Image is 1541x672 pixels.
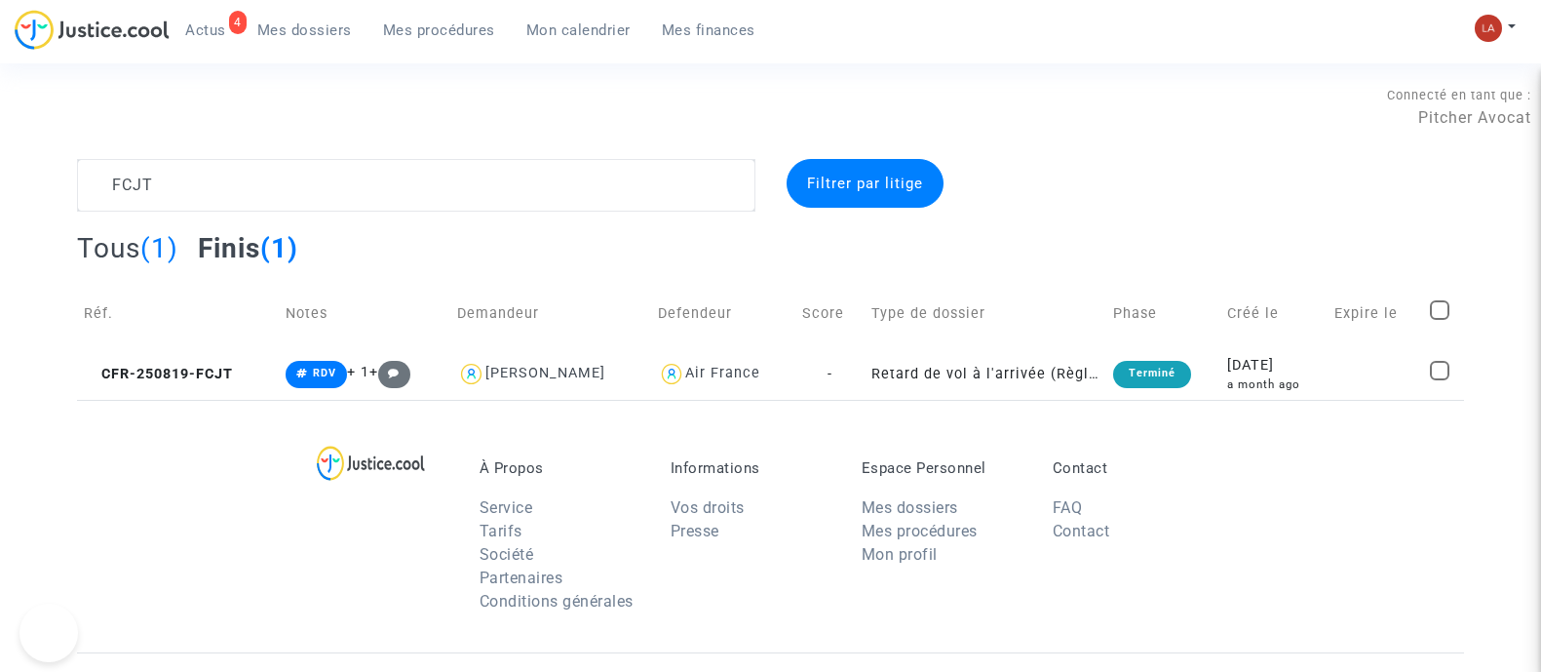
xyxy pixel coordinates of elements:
img: jc-logo.svg [15,10,170,50]
div: [DATE] [1227,355,1321,376]
td: Expire le [1328,279,1423,348]
span: (1) [140,232,178,264]
span: Tous [77,232,140,264]
span: + 1 [347,364,369,380]
a: Conditions générales [480,592,634,611]
span: CFR-250819-FCJT [84,366,233,382]
span: Mes dossiers [257,21,352,39]
p: Informations [671,459,832,477]
img: 3f9b7d9779f7b0ffc2b90d026f0682a9 [1475,15,1502,42]
a: Tarifs [480,522,522,540]
a: Mes dossiers [242,16,367,45]
a: 4Actus [170,16,242,45]
a: Presse [671,522,719,540]
img: icon-user.svg [457,360,485,388]
a: Mes procédures [367,16,511,45]
span: (1) [260,232,298,264]
a: Mes finances [646,16,771,45]
a: Partenaires [480,569,563,587]
a: Mes procédures [862,522,978,540]
a: Mon profil [862,545,938,564]
a: Service [480,498,533,517]
span: Actus [185,21,226,39]
td: Score [795,279,865,348]
img: icon-user.svg [658,360,686,388]
a: FAQ [1053,498,1083,517]
span: + [369,364,411,380]
a: Société [480,545,534,564]
span: Finis [198,232,260,264]
span: RDV [313,367,336,379]
td: Retard de vol à l'arrivée (Règlement CE n°261/2004) [865,348,1106,400]
a: Mes dossiers [862,498,958,517]
span: Mes procédures [383,21,495,39]
td: Créé le [1220,279,1328,348]
span: Filtrer par litige [807,175,923,192]
td: Réf. [77,279,279,348]
span: - [828,366,832,382]
a: Mon calendrier [511,16,646,45]
span: Connecté en tant que : [1387,88,1531,102]
div: a month ago [1227,376,1321,393]
td: Demandeur [450,279,650,348]
td: Notes [279,279,450,348]
div: Terminé [1113,361,1191,388]
p: Contact [1053,459,1214,477]
td: Defendeur [651,279,795,348]
span: Mes finances [662,21,755,39]
span: Mon calendrier [526,21,631,39]
img: logo-lg.svg [317,446,425,481]
p: Espace Personnel [862,459,1023,477]
td: Phase [1106,279,1220,348]
iframe: Help Scout Beacon - Open [19,604,78,662]
div: [PERSON_NAME] [485,365,605,381]
a: Vos droits [671,498,745,517]
a: Contact [1053,522,1110,540]
p: À Propos [480,459,641,477]
div: Air France [685,365,760,381]
div: 4 [229,11,247,34]
td: Type de dossier [865,279,1106,348]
